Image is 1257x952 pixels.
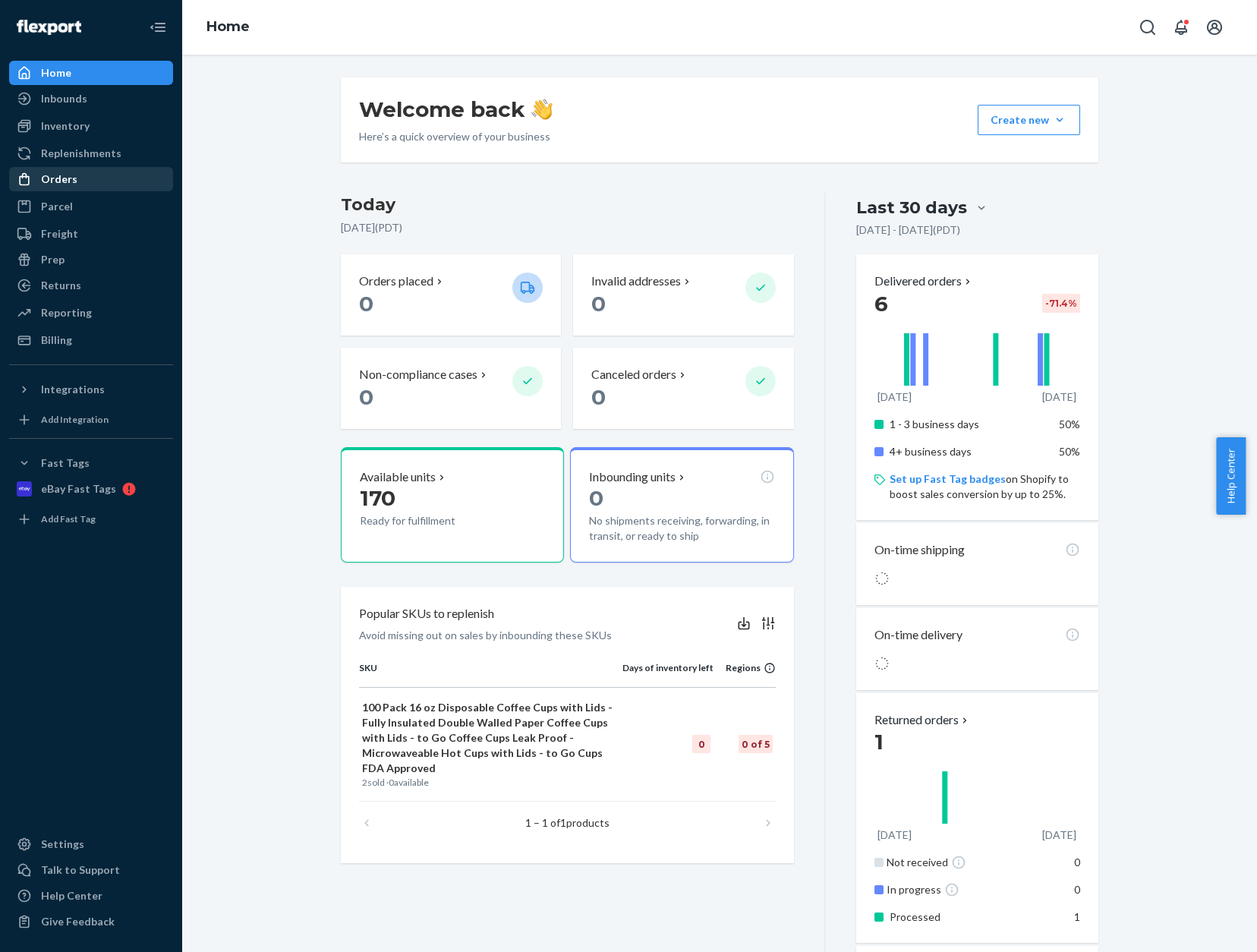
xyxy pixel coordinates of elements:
button: Canceled orders 0 [573,348,793,429]
a: Home [9,61,173,85]
a: Set up Fast Tag badges [890,472,1006,485]
th: Days of inventory left [622,661,714,687]
a: Help Center [9,884,173,908]
button: Orders placed 0 [341,254,561,336]
button: Create new [978,105,1080,135]
div: Settings [41,837,84,852]
a: Home [206,18,250,35]
a: Prep [9,247,173,272]
div: Inbounds [41,91,87,106]
p: No shipments receiving, forwarding, in transit, or ready to ship [589,513,774,544]
p: on Shopify to boost sales conversion by up to 25%. [890,471,1080,502]
button: Open Search Box [1133,12,1163,43]
p: Here’s a quick overview of your business [359,129,553,144]
a: Orders [9,167,173,191]
span: 1 [1074,910,1080,923]
img: hand-wave emoji [531,99,553,120]
th: SKU [359,661,622,687]
a: Inbounds [9,87,173,111]
p: Inbounding units [589,468,676,486]
p: On-time delivery [874,626,962,644]
p: 1 - 3 business days [890,417,1039,432]
p: [DATE] [1042,827,1076,843]
span: 0 [359,291,373,317]
span: 50% [1059,418,1080,430]
p: Processed [890,909,1039,925]
button: Returned orders [874,711,971,729]
div: Fast Tags [41,456,90,471]
span: 0 [1074,883,1080,896]
div: Inventory [41,118,90,134]
div: Regions [714,661,776,674]
p: sold · available [362,776,619,789]
a: Talk to Support [9,858,173,882]
div: Talk to Support [41,862,120,878]
h3: Today [341,193,794,217]
p: 1 – 1 of products [525,815,610,831]
div: Replenishments [41,146,121,161]
div: Integrations [41,382,105,397]
p: [DATE] [877,827,912,843]
button: Give Feedback [9,909,173,934]
button: Fast Tags [9,451,173,475]
p: Avoid missing out on sales by inbounding these SKUs [359,628,612,643]
div: 0 [692,735,710,753]
div: 0 of 5 [739,735,773,753]
p: [DATE] [877,389,912,405]
p: [DATE] - [DATE] ( PDT ) [856,222,960,238]
div: Prep [41,252,65,267]
a: Billing [9,328,173,352]
ol: breadcrumbs [194,5,262,49]
div: eBay Fast Tags [41,481,116,496]
div: Add Fast Tag [41,512,96,525]
div: Billing [41,333,72,348]
button: Non-compliance cases 0 [341,348,561,429]
span: 50% [1059,445,1080,458]
span: 0 [591,291,606,317]
div: Returns [41,278,81,293]
p: Invalid addresses [591,273,681,290]
div: Add Integration [41,413,109,426]
a: Replenishments [9,141,173,165]
button: Help Center [1216,437,1246,515]
div: Help Center [41,888,102,903]
p: On-time shipping [874,541,965,559]
h1: Welcome back [359,96,553,123]
p: Canceled orders [591,366,676,383]
a: Settings [9,832,173,856]
a: Freight [9,222,173,246]
div: Not received [887,855,1042,870]
div: Last 30 days [856,196,967,219]
span: 0 [389,777,394,788]
button: Delivered orders [874,273,974,290]
span: 0 [591,384,606,410]
p: 100 Pack 16 oz Disposable Coffee Cups with Lids - Fully Insulated Double Walled Paper Coffee Cups... [362,700,619,776]
button: Open notifications [1166,12,1196,43]
div: Give Feedback [41,914,115,929]
button: Integrations [9,377,173,402]
a: Add Integration [9,408,173,432]
span: 1 [874,729,884,755]
span: 0 [1074,856,1080,868]
a: eBay Fast Tags [9,477,173,501]
a: Inventory [9,114,173,138]
span: 6 [874,291,888,317]
p: Available units [360,468,436,486]
div: Freight [41,226,78,241]
a: Reporting [9,301,173,325]
p: Non-compliance cases [359,366,477,383]
button: Open account menu [1199,12,1230,43]
p: Ready for fulfillment [360,513,500,528]
div: -71.4 % [1042,294,1080,313]
span: 170 [360,485,395,511]
div: Orders [41,172,77,187]
a: Returns [9,273,173,298]
div: Home [41,65,71,80]
a: Add Fast Tag [9,507,173,531]
img: Flexport logo [17,20,81,35]
button: Inbounding units0No shipments receiving, forwarding, in transit, or ready to ship [570,447,793,563]
p: [DATE] ( PDT ) [341,220,794,235]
